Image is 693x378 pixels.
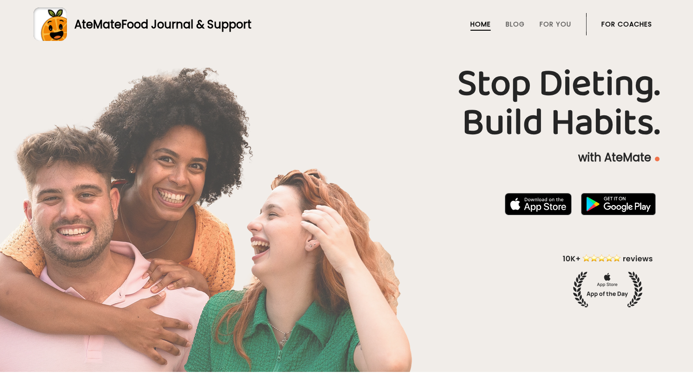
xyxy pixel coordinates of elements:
[505,193,572,215] img: badge-download-apple.svg
[121,17,251,32] span: Food Journal & Support
[33,65,660,143] h1: Stop Dieting. Build Habits.
[601,20,652,28] a: For Coaches
[506,20,525,28] a: Blog
[581,193,656,215] img: badge-download-google.png
[67,16,251,33] div: AteMate
[540,20,571,28] a: For You
[33,150,660,165] p: with AteMate
[33,7,660,41] a: AteMateFood Journal & Support
[470,20,491,28] a: Home
[556,253,660,307] img: home-hero-appoftheday.png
